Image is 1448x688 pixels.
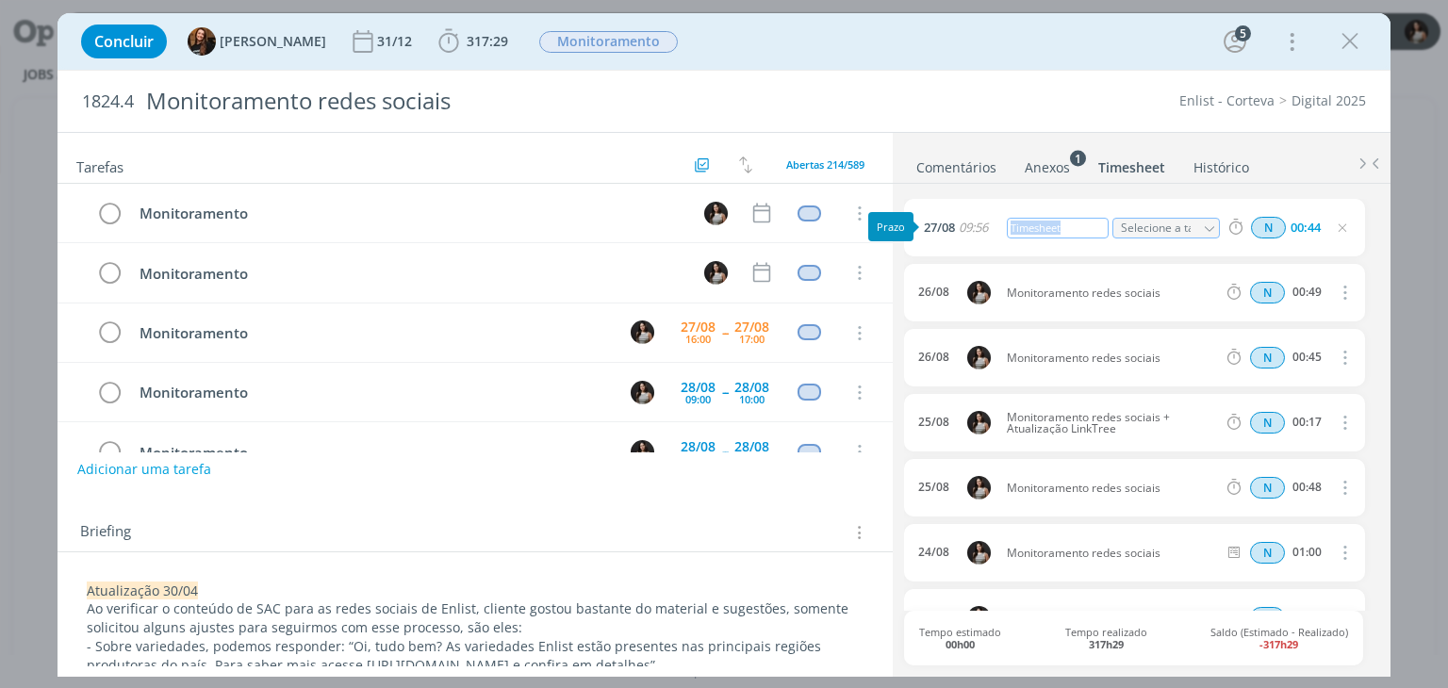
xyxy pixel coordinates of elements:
[702,199,731,227] button: C
[467,32,508,50] span: 317:29
[868,212,913,241] div: Prazo
[87,599,852,636] span: Ao verificar o conteúdo de SAC para as redes sociais de Enlist, cliente gostou bastante do materi...
[734,320,769,334] div: 27/08
[131,202,686,225] div: Monitoramento
[704,202,728,225] img: C
[138,78,823,124] div: Monitoramento redes sociais
[1193,150,1250,177] a: Histórico
[681,381,716,394] div: 28/08
[739,156,752,173] img: arrow-down-up.svg
[1250,477,1285,499] div: Horas normais
[1210,626,1348,650] span: Saldo (Estimado - Realizado)
[702,258,731,287] button: C
[377,35,416,48] div: 31/12
[734,381,769,394] div: 28/08
[58,13,1390,677] div: dialog
[967,346,991,369] img: C
[1220,26,1250,57] button: 5
[538,30,679,54] button: Monitoramento
[1259,637,1298,651] b: -317h29
[629,437,657,466] button: C
[1292,546,1322,559] div: 01:00
[722,385,728,399] span: --
[734,440,769,453] div: 28/08
[722,445,728,458] span: --
[1007,218,1109,238] div: Timesheet
[81,25,167,58] button: Concluir
[739,394,765,404] div: 10:00
[1025,158,1070,177] div: Anexos
[685,334,711,344] div: 16:00
[1250,347,1285,369] span: N
[999,412,1225,434] span: Monitoramento redes sociais + Atualização LinkTree
[918,286,949,299] div: 26/08
[87,582,198,599] span: Atualização 30/04
[1097,150,1166,177] a: Timesheet
[722,326,728,339] span: --
[681,320,716,334] div: 27/08
[999,548,1225,559] span: Monitoramento redes sociais
[131,321,613,345] div: Monitoramento
[76,154,123,176] span: Tarefas
[999,352,1225,364] span: Monitoramento redes sociais
[1250,477,1285,499] span: N
[1250,412,1285,434] span: N
[1292,286,1322,299] div: 00:49
[967,606,991,630] img: C
[629,319,657,347] button: C
[1292,481,1322,494] div: 00:48
[434,26,513,57] button: 317:29
[87,637,825,674] span: - Sobre variedades, podemos responder: “Oi, tudo bem? As variedades Enlist estão presentes nas pr...
[1179,91,1275,109] a: Enlist - Corteva
[1235,25,1251,41] div: 5
[1250,282,1285,303] div: Horas normais
[999,287,1225,299] span: Monitoramento redes sociais
[631,440,654,464] img: C
[918,416,949,429] div: 25/08
[1065,626,1147,650] span: Tempo realizado
[220,35,326,48] span: [PERSON_NAME]
[1250,607,1285,629] span: N
[1250,542,1285,564] span: N
[918,546,949,559] div: 24/08
[131,441,613,465] div: Monitoramento
[1089,637,1124,651] b: 317h29
[967,476,991,500] img: C
[539,31,678,53] span: Monitoramento
[80,520,131,545] span: Briefing
[1292,351,1322,364] div: 00:45
[919,626,1001,650] span: Tempo estimado
[967,281,991,304] img: C
[786,157,864,172] span: Abertas 214/589
[918,481,949,494] div: 25/08
[1292,416,1322,429] div: 00:17
[1250,347,1285,369] div: Horas normais
[967,411,991,434] img: C
[188,27,216,56] img: T
[739,334,765,344] div: 17:00
[915,150,997,177] a: Comentários
[918,351,949,364] div: 26/08
[629,378,657,406] button: C
[131,381,613,404] div: Monitoramento
[82,91,134,112] span: 1824.4
[685,394,711,404] div: 09:00
[704,261,728,285] img: C
[94,34,154,49] span: Concluir
[959,221,988,234] span: 09:56
[1250,412,1285,434] div: Horas normais
[681,440,716,453] div: 28/08
[1250,607,1285,629] div: Horas normais
[188,27,326,56] button: T[PERSON_NAME]
[1250,282,1285,303] span: N
[1251,217,1286,238] span: N
[967,541,991,565] img: C
[924,221,955,234] span: 27/08
[1070,150,1086,166] sup: 1
[76,452,212,486] button: Adicionar uma tarefa
[631,320,654,344] img: C
[1250,542,1285,564] div: Horas normais
[631,381,654,404] img: C
[1251,217,1286,238] div: Horas normais
[946,637,975,651] b: 00h00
